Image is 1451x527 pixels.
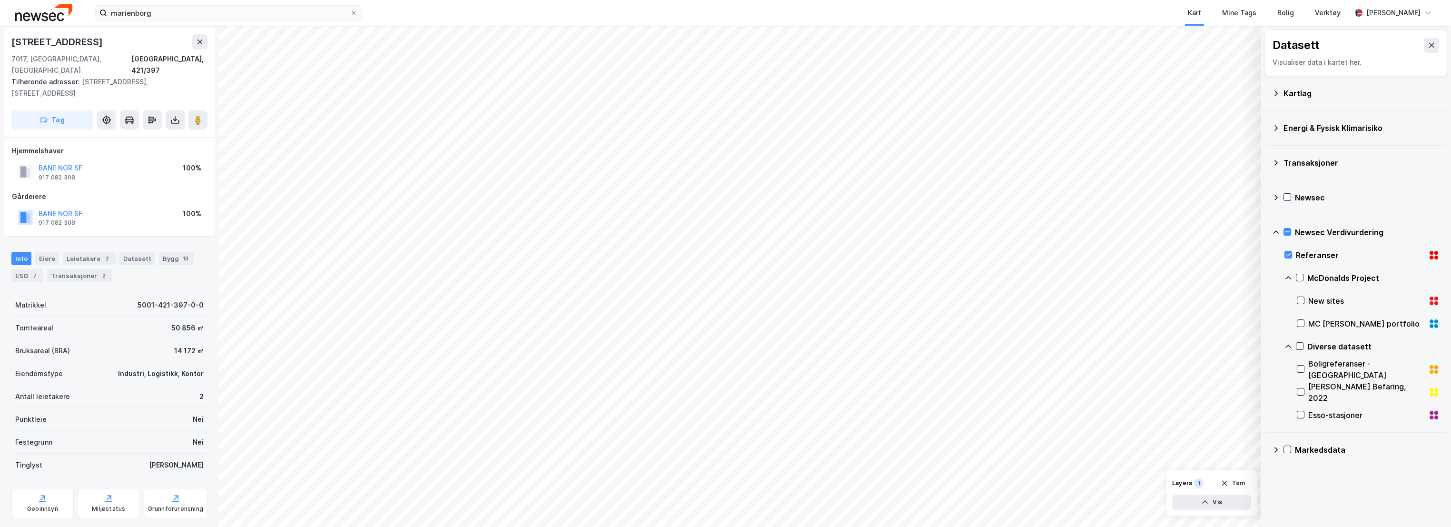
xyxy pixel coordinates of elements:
div: Energi & Fysisk Klimarisiko [1283,122,1440,134]
div: [PERSON_NAME] Befaring, 2022 [1308,381,1424,404]
div: Referanser [1296,249,1424,261]
div: Kartlag [1283,88,1440,99]
div: Datasett [1273,38,1320,53]
div: Bruksareal (BRA) [15,345,70,357]
div: Matrikkel [15,299,46,311]
div: 917 082 308 [39,174,75,181]
div: Newsec Verdivurdering [1295,227,1440,238]
div: 2 [99,271,109,280]
button: Tag [11,110,93,129]
div: 13 [181,254,190,263]
div: Hjemmelshaver [12,145,207,157]
div: MC [PERSON_NAME] portfolio [1308,318,1424,329]
div: New sites [1308,295,1424,307]
div: 2 [199,391,204,402]
iframe: Chat Widget [1403,481,1451,527]
div: 7017, [GEOGRAPHIC_DATA], [GEOGRAPHIC_DATA] [11,53,131,76]
div: 7 [30,271,39,280]
div: Geoinnsyn [27,505,58,513]
div: Diverse datasett [1307,341,1440,352]
span: Tilhørende adresser: [11,78,82,86]
div: Layers [1172,479,1192,487]
div: Antall leietakere [15,391,70,402]
div: Eiendomstype [15,368,63,379]
div: [PERSON_NAME] [149,459,204,471]
div: Markedsdata [1295,444,1440,456]
div: ESG [11,269,43,282]
button: Tøm [1214,476,1251,491]
div: 5001-421-397-0-0 [138,299,204,311]
button: Vis [1172,495,1251,510]
div: Nei [193,414,204,425]
div: Verktøy [1315,7,1341,19]
div: Visualiser data i kartet her. [1273,57,1439,68]
div: 100% [183,208,201,219]
div: Grunnforurensning [148,505,203,513]
div: Transaksjoner [47,269,112,282]
div: Boligreferanser - [GEOGRAPHIC_DATA] [1308,358,1424,381]
div: Tomteareal [15,322,53,334]
div: 14 172 ㎡ [174,345,204,357]
div: Bolig [1277,7,1294,19]
div: Miljøstatus [92,505,125,513]
div: 50 856 ㎡ [171,322,204,334]
div: [GEOGRAPHIC_DATA], 421/397 [131,53,207,76]
div: 2 [102,254,112,263]
input: Søk på adresse, matrikkel, gårdeiere, leietakere eller personer [107,6,350,20]
div: McDonalds Project [1307,272,1440,284]
div: 917 082 308 [39,219,75,227]
div: Esso-stasjoner [1308,409,1424,421]
div: 1 [1194,478,1204,488]
div: Bygg [159,252,194,265]
div: Newsec [1295,192,1440,203]
div: [STREET_ADDRESS] [11,34,105,50]
div: [STREET_ADDRESS], [STREET_ADDRESS] [11,76,200,99]
div: Eiere [35,252,59,265]
div: Info [11,252,31,265]
div: Kontrollprogram for chat [1403,481,1451,527]
div: 100% [183,162,201,174]
div: Tinglyst [15,459,42,471]
div: [PERSON_NAME] [1366,7,1421,19]
div: Nei [193,437,204,448]
img: newsec-logo.f6e21ccffca1b3a03d2d.png [15,4,72,21]
div: Datasett [119,252,155,265]
div: Kart [1188,7,1201,19]
div: Transaksjoner [1283,157,1440,169]
div: Industri, Logistikk, Kontor [118,368,204,379]
div: Mine Tags [1222,7,1256,19]
div: Punktleie [15,414,47,425]
div: Gårdeiere [12,191,207,202]
div: Festegrunn [15,437,52,448]
div: Leietakere [63,252,116,265]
